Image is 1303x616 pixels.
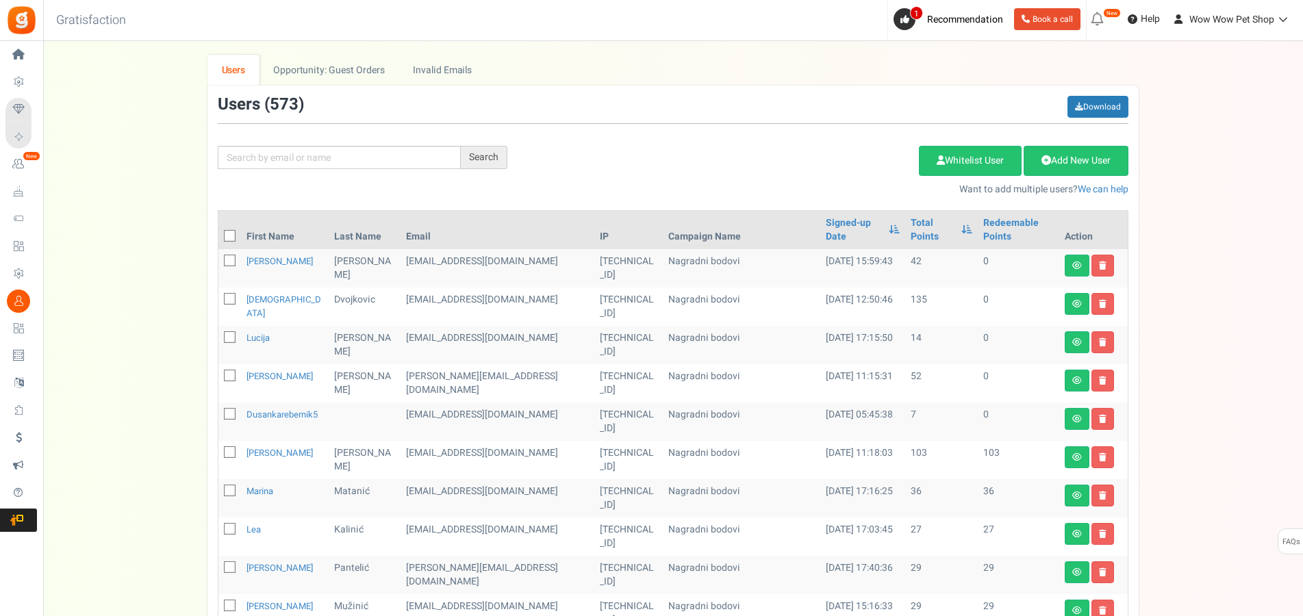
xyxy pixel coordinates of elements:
span: 573 [270,92,299,116]
td: [PERSON_NAME] [329,441,401,479]
td: [TECHNICAL_ID] [594,249,663,287]
td: [TECHNICAL_ID] [594,441,663,479]
td: customer [401,287,595,326]
th: Campaign Name [663,211,820,249]
a: dusankarebernik5 [246,408,318,421]
i: Delete user [1099,606,1106,615]
td: [DATE] 17:03:45 [820,517,905,556]
i: Delete user [1099,300,1106,308]
th: Action [1059,211,1128,249]
a: [PERSON_NAME] [246,255,313,268]
td: Nagradni bodovi [663,326,820,364]
a: Marina [246,485,273,498]
td: [DATE] 17:15:50 [820,326,905,364]
i: View details [1072,491,1082,500]
a: Lucija [246,331,270,344]
td: 0 [978,287,1059,326]
td: 0 [978,249,1059,287]
i: View details [1072,568,1082,576]
i: Delete user [1099,338,1106,346]
td: 27 [978,517,1059,556]
td: [DATE] 17:16:25 [820,479,905,517]
td: Dvojkovic [329,287,401,326]
td: 7 [905,402,978,441]
i: View details [1072,453,1082,461]
td: customer [401,402,595,441]
a: New [5,153,37,176]
i: View details [1072,300,1082,308]
td: 135 [905,287,978,326]
span: 1 [910,6,923,20]
td: Nagradni bodovi [663,287,820,326]
td: [DATE] 17:40:36 [820,556,905,594]
td: [PERSON_NAME] [329,249,401,287]
a: Add New User [1024,146,1128,176]
em: New [1103,8,1121,18]
i: Delete user [1099,491,1106,500]
td: 42 [905,249,978,287]
td: [PERSON_NAME][EMAIL_ADDRESS][DOMAIN_NAME] [401,364,595,402]
i: Delete user [1099,376,1106,385]
a: [PERSON_NAME] [246,561,313,574]
img: Gratisfaction [6,5,37,36]
td: [TECHNICAL_ID] [594,517,663,556]
td: Nagradni bodovi [663,364,820,402]
td: [EMAIL_ADDRESS][DOMAIN_NAME] [401,326,595,364]
td: [EMAIL_ADDRESS][DOMAIN_NAME] [401,249,595,287]
i: View details [1072,415,1082,423]
i: View details [1072,261,1082,270]
a: Opportunity: Guest Orders [260,55,399,86]
td: Nagradni bodovi [663,441,820,479]
td: [TECHNICAL_ID] [594,479,663,517]
td: [DATE] 15:59:43 [820,249,905,287]
a: [PERSON_NAME] [246,600,313,613]
span: Wow Wow Pet Shop [1189,12,1274,27]
h3: Gratisfaction [41,7,141,34]
th: Email [401,211,595,249]
span: FAQs [1282,529,1300,555]
td: [TECHNICAL_ID] [594,364,663,402]
td: Kalinić [329,517,401,556]
td: 103 [978,441,1059,479]
td: customer [401,441,595,479]
a: Whitelist User [919,146,1022,176]
a: [PERSON_NAME] [246,446,313,459]
td: 52 [905,364,978,402]
td: [TECHNICAL_ID] [594,287,663,326]
td: 27 [905,517,978,556]
td: [TECHNICAL_ID] [594,556,663,594]
input: Search by email or name [218,146,461,169]
td: [PERSON_NAME] [329,364,401,402]
td: Nagradni bodovi [663,517,820,556]
a: [DEMOGRAPHIC_DATA] [246,293,321,320]
i: Delete user [1099,453,1106,461]
i: Delete user [1099,415,1106,423]
a: Invalid Emails [399,55,486,86]
td: Nagradni bodovi [663,556,820,594]
td: [TECHNICAL_ID] [594,326,663,364]
a: We can help [1078,182,1128,196]
td: 36 [905,479,978,517]
td: [DATE] 11:18:03 [820,441,905,479]
h3: Users ( ) [218,96,304,114]
td: customer [401,479,595,517]
em: New [23,151,40,161]
th: Last Name [329,211,401,249]
p: Want to add multiple users? [528,183,1128,196]
a: Book a call [1014,8,1080,30]
td: [TECHNICAL_ID] [594,402,663,441]
a: Users [207,55,260,86]
td: [PERSON_NAME] [329,326,401,364]
td: 36 [978,479,1059,517]
td: [DATE] 11:15:31 [820,364,905,402]
a: Total Points [911,216,954,244]
th: First Name [241,211,329,249]
a: 1 Recommendation [894,8,1009,30]
a: Download [1067,96,1128,118]
th: IP [594,211,663,249]
div: Search [461,146,507,169]
span: Recommendation [927,12,1003,27]
td: 0 [978,402,1059,441]
a: Redeemable Points [983,216,1054,244]
td: 29 [978,556,1059,594]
